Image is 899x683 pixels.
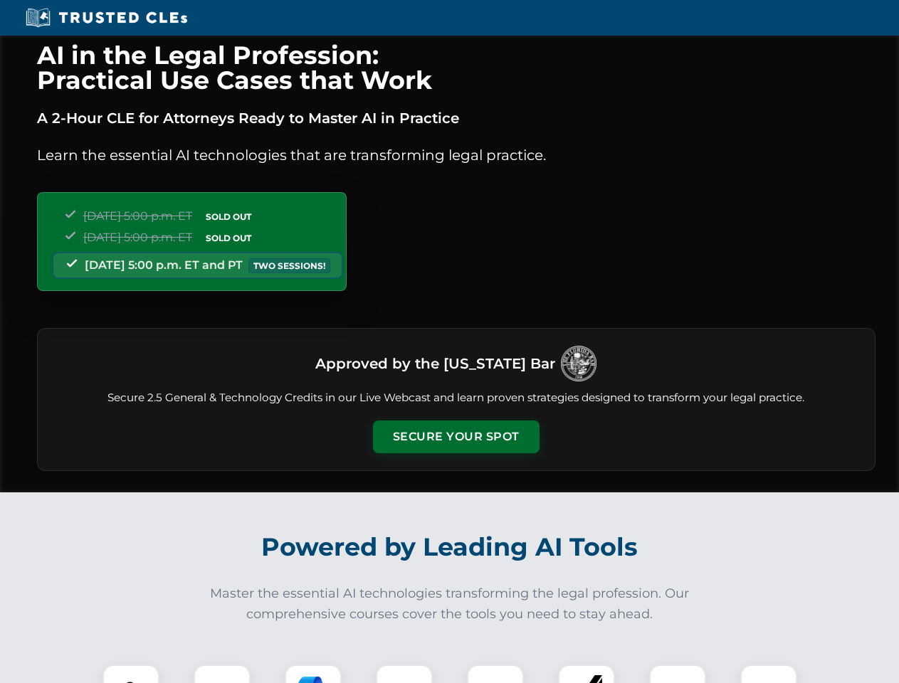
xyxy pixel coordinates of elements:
h1: AI in the Legal Profession: Practical Use Cases that Work [37,43,876,92]
p: Master the essential AI technologies transforming the legal profession. Our comprehensive courses... [201,583,699,625]
span: SOLD OUT [201,209,256,224]
span: [DATE] 5:00 p.m. ET [83,209,192,223]
span: [DATE] 5:00 p.m. ET [83,231,192,244]
p: A 2-Hour CLE for Attorneys Ready to Master AI in Practice [37,107,876,129]
h2: Powered by Leading AI Tools [56,522,844,572]
p: Learn the essential AI technologies that are transforming legal practice. [37,144,876,166]
p: Secure 2.5 General & Technology Credits in our Live Webcast and learn proven strategies designed ... [55,390,858,406]
h3: Approved by the [US_STATE] Bar [315,351,555,376]
span: SOLD OUT [201,231,256,245]
img: Logo [561,346,596,381]
button: Secure Your Spot [373,420,540,453]
img: Trusted CLEs [21,7,191,28]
